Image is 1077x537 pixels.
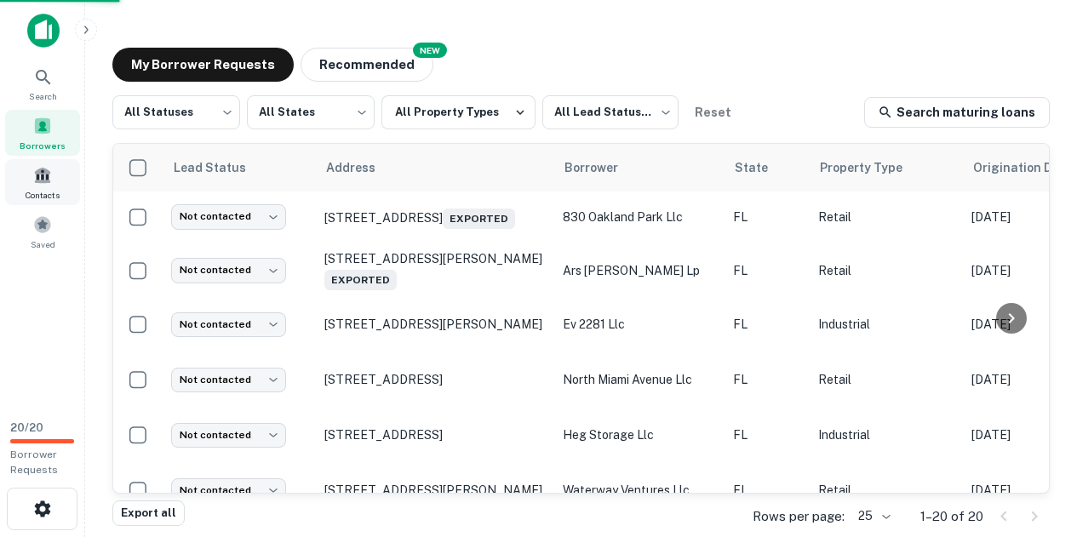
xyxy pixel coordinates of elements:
div: NEW [413,43,447,58]
p: Retail [818,481,954,500]
p: [STREET_ADDRESS] [324,372,546,387]
p: Rows per page: [753,506,845,527]
div: Not contacted [171,258,286,283]
p: Retail [818,261,954,280]
p: waterway ventures llc [563,481,716,500]
span: Exported [324,270,397,290]
p: [STREET_ADDRESS][PERSON_NAME] [324,483,546,498]
p: FL [733,481,801,500]
a: Search [5,60,80,106]
span: State [735,157,790,178]
span: Address [326,157,398,178]
button: All Property Types [381,95,536,129]
p: FL [733,426,801,444]
p: Industrial [818,315,954,334]
span: Lead Status [173,157,268,178]
p: [STREET_ADDRESS][PERSON_NAME] [324,251,546,290]
div: All States [247,90,375,134]
button: My Borrower Requests [112,48,294,82]
a: Search maturing loans [864,97,1050,128]
span: Contacts [26,188,60,202]
p: north miami avenue llc [563,370,716,389]
th: Lead Status [163,144,316,191]
div: All Statuses [112,90,240,134]
p: ev 2281 llc [563,315,716,334]
div: Not contacted [171,423,286,448]
span: Search [29,89,57,103]
p: [STREET_ADDRESS][PERSON_NAME] [324,317,546,332]
th: State [725,144,810,191]
div: Not contacted [171,368,286,392]
p: Industrial [818,426,954,444]
p: FL [733,315,801,334]
p: [STREET_ADDRESS] [324,205,546,229]
a: Saved [5,209,80,254]
img: capitalize-icon.png [27,14,60,48]
span: Exported [443,209,515,229]
iframe: Chat Widget [992,401,1077,483]
button: Export all [112,500,185,526]
p: FL [733,370,801,389]
th: Borrower [554,144,725,191]
th: Property Type [810,144,963,191]
button: Reset [685,95,740,129]
button: Recommended [301,48,433,82]
span: Saved [31,237,55,251]
div: All Lead Statuses [542,90,679,134]
th: Address [316,144,554,191]
p: ars [PERSON_NAME] lp [563,261,716,280]
a: Contacts [5,159,80,205]
span: Property Type [820,157,925,178]
p: heg storage llc [563,426,716,444]
span: 20 / 20 [10,421,43,434]
a: Borrowers [5,110,80,156]
p: [STREET_ADDRESS] [324,427,546,443]
p: 1–20 of 20 [920,506,983,527]
div: Not contacted [171,312,286,337]
div: Not contacted [171,204,286,229]
div: 25 [851,504,893,528]
div: Not contacted [171,478,286,503]
span: Borrower [564,157,640,178]
p: Retail [818,208,954,226]
p: FL [733,208,801,226]
p: Retail [818,370,954,389]
span: Borrower Requests [10,448,58,476]
span: Borrowers [20,139,66,152]
p: 830 oakland park llc [563,208,716,226]
p: FL [733,261,801,280]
